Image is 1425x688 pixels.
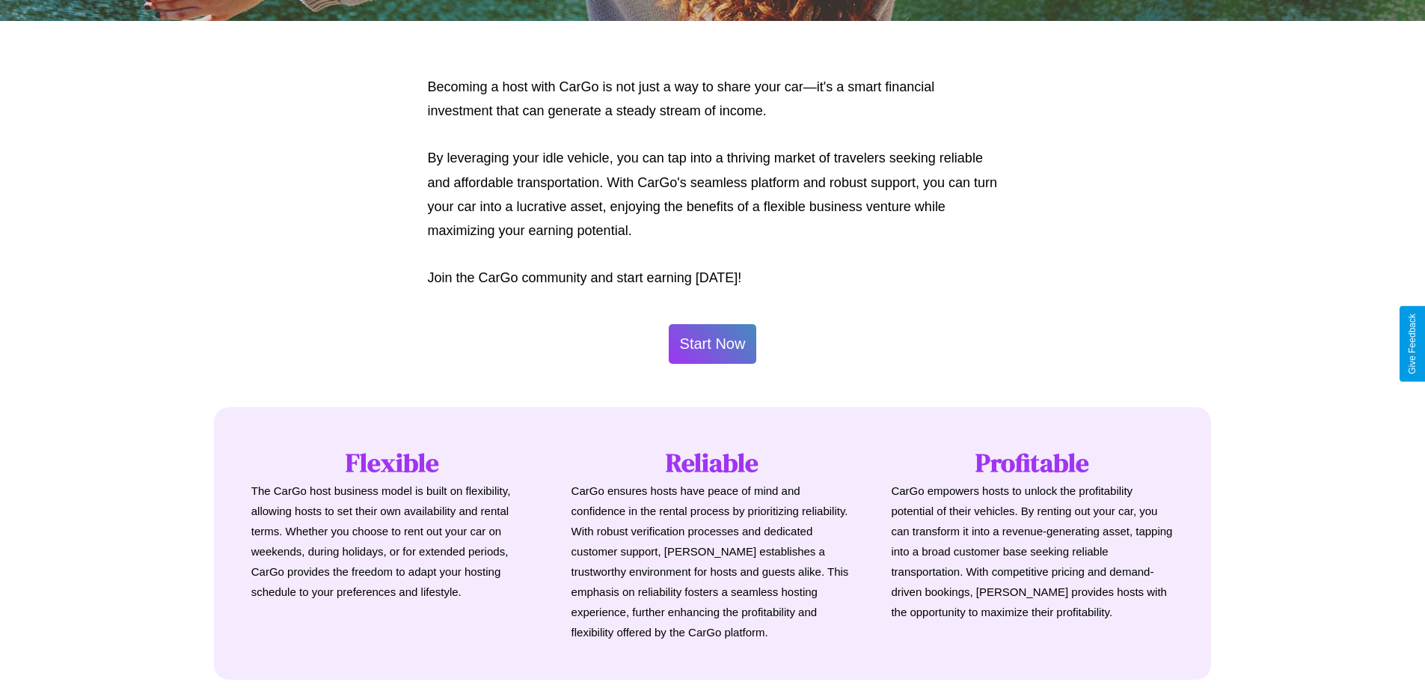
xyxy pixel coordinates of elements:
p: Join the CarGo community and start earning [DATE]! [428,266,998,290]
h1: Profitable [891,445,1174,481]
p: Becoming a host with CarGo is not just a way to share your car—it's a smart financial investment ... [428,75,998,124]
h1: Flexible [251,445,534,481]
p: CarGo empowers hosts to unlock the profitability potential of their vehicles. By renting out your... [891,481,1174,622]
p: The CarGo host business model is built on flexibility, allowing hosts to set their own availabili... [251,481,534,602]
div: Give Feedback [1407,314,1418,374]
p: CarGo ensures hosts have peace of mind and confidence in the rental process by prioritizing relia... [571,481,854,642]
h1: Reliable [571,445,854,481]
button: Start Now [669,324,757,364]
p: By leveraging your idle vehicle, you can tap into a thriving market of travelers seeking reliable... [428,146,998,243]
